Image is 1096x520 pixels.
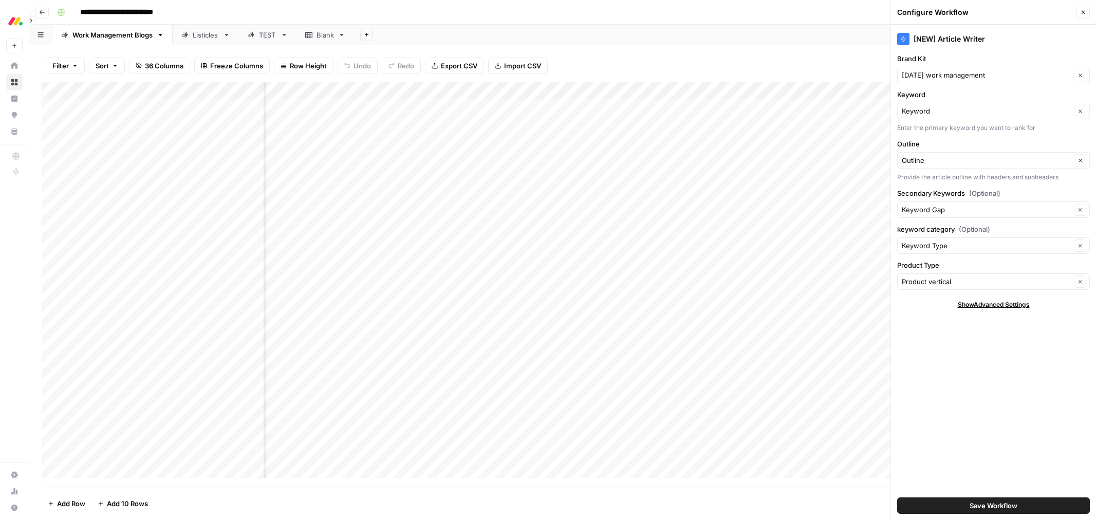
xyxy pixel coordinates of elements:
[89,58,125,74] button: Sort
[969,188,1000,198] span: (Optional)
[441,61,477,71] span: Export CSV
[6,58,23,74] a: Home
[897,89,1090,100] label: Keyword
[6,74,23,90] a: Browse
[6,483,23,499] a: Usage
[897,497,1090,514] button: Save Workflow
[317,30,334,40] div: Blank
[425,58,484,74] button: Export CSV
[290,61,327,71] span: Row Height
[210,61,263,71] span: Freeze Columns
[902,276,1071,287] input: Product vertical
[296,25,354,45] a: Blank
[504,61,541,71] span: Import CSV
[259,30,276,40] div: TEST
[6,107,23,123] a: Opportunities
[897,123,1090,133] div: Enter the primary keyword you want to rank for
[902,106,1071,116] input: Keyword
[193,30,219,40] div: Listicles
[897,188,1090,198] label: Secondary Keywords
[274,58,333,74] button: Row Height
[897,33,1090,45] div: [NEW] Article Writer
[42,495,91,512] button: Add Row
[897,53,1090,64] label: Brand Kit
[46,58,85,74] button: Filter
[96,61,109,71] span: Sort
[897,173,1090,182] div: Provide the article outline with headers and subheaders
[488,58,548,74] button: Import CSV
[52,25,173,45] a: Work Management Blogs
[6,90,23,107] a: Insights
[107,498,148,509] span: Add 10 Rows
[6,467,23,483] a: Settings
[6,123,23,140] a: Your Data
[382,58,421,74] button: Redo
[57,498,85,509] span: Add Row
[145,61,183,71] span: 36 Columns
[239,25,296,45] a: TEST
[129,58,190,74] button: 36 Columns
[194,58,270,74] button: Freeze Columns
[91,495,154,512] button: Add 10 Rows
[52,61,69,71] span: Filter
[6,8,23,34] button: Workspace: Monday.com
[398,61,414,71] span: Redo
[959,224,990,234] span: (Optional)
[970,500,1017,511] span: Save Workflow
[902,240,1071,251] input: Keyword Type
[338,58,378,74] button: Undo
[902,155,1071,165] input: Outline
[902,205,1071,215] input: Keyword Gap
[173,25,239,45] a: Listicles
[6,499,23,516] button: Help + Support
[897,224,1090,234] label: keyword category
[354,61,371,71] span: Undo
[897,260,1090,270] label: Product Type
[902,70,1071,80] input: monday work management
[6,12,25,30] img: Monday.com Logo
[72,30,153,40] div: Work Management Blogs
[897,139,1090,149] label: Outline
[958,300,1030,309] span: Show Advanced Settings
